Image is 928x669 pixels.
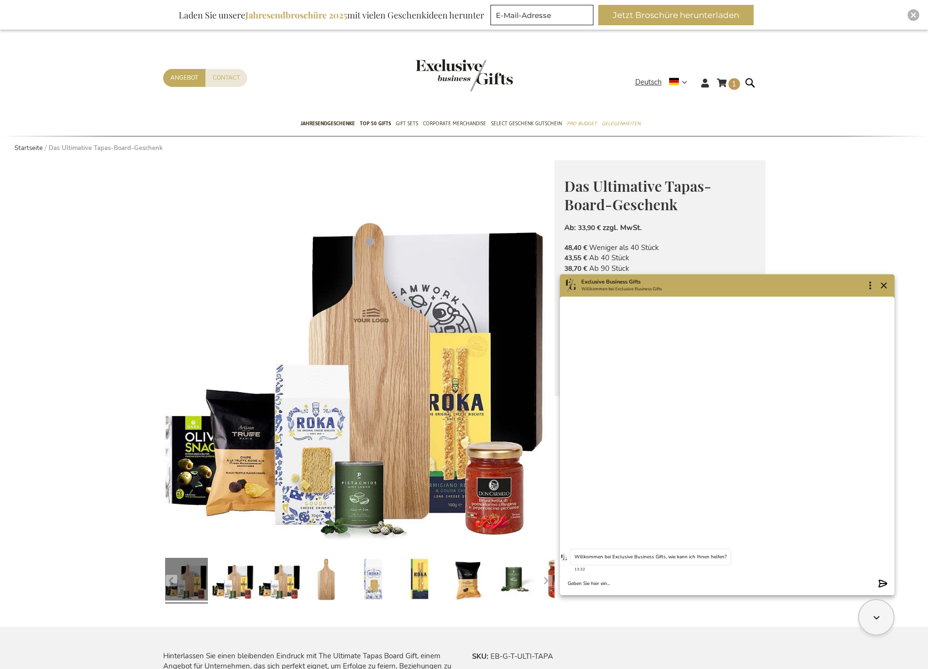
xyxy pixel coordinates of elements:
[602,118,641,129] span: Gelegenheiten
[490,5,596,28] form: marketing offers and promotions
[445,554,488,607] a: Das Ultimative Tapas-Board-Geschenk
[491,554,534,607] a: Das Ultimative Tapas-Board-Geschenk
[564,264,587,273] span: 38,70 €
[564,223,576,233] span: Ab:
[258,554,301,607] a: Das Ultimative Tapas-Board-Geschenk
[564,253,587,263] span: 43,55 €
[717,77,740,93] a: 1
[490,5,593,25] input: E-Mail-Adresse
[165,554,208,607] a: The Ultimate Tapas Board Gift
[567,118,597,129] span: Pro Budget
[163,160,555,552] img: The Ultimate Tapas Board Gift
[360,118,391,129] span: TOP 50 Gifts
[205,69,247,87] a: Contact
[301,118,355,129] span: Jahresendgeschenke
[538,554,581,607] a: Das Ultimative Tapas-Board-Geschenk
[578,223,601,233] span: 33,90 €
[305,554,348,607] a: Das Ultimative Tapas-Board-Geschenk
[598,5,754,25] button: Jetzt Broschüre herunterladen
[911,12,916,18] img: Close
[732,79,736,89] span: 1
[635,77,693,88] div: Deutsch
[416,59,513,91] img: Exclusive Business gifts logo
[564,253,756,263] li: Ab 40 Stück
[423,118,486,129] span: Corporate Merchandise
[174,5,489,25] div: Laden Sie unsere mit vielen Geschenkideen herunter
[212,554,254,607] a: The Ultimate Tapas Board Gift
[416,59,464,91] a: store logo
[352,554,394,607] a: Das Ultimative Tapas-Board-Geschenk
[564,243,587,252] span: 48,40 €
[564,264,756,274] li: Ab 90 Stück
[491,118,562,129] span: Select Geschenk Gutschein
[245,9,347,21] b: Jahresendbroschüre 2025
[396,118,418,129] span: Gift Sets
[163,69,205,87] a: Angebot
[908,9,919,21] div: Close
[564,243,756,253] li: Weniger als 40 Stück
[564,176,711,215] span: Das Ultimative Tapas-Board-Geschenk
[603,223,642,233] span: zzgl. MwSt.
[635,77,662,88] span: Deutsch
[398,554,441,607] a: Das Ultimative Tapas-Board-Geschenk
[49,144,163,152] strong: Das Ultimative Tapas-Board-Geschenk
[15,144,43,152] a: Startseite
